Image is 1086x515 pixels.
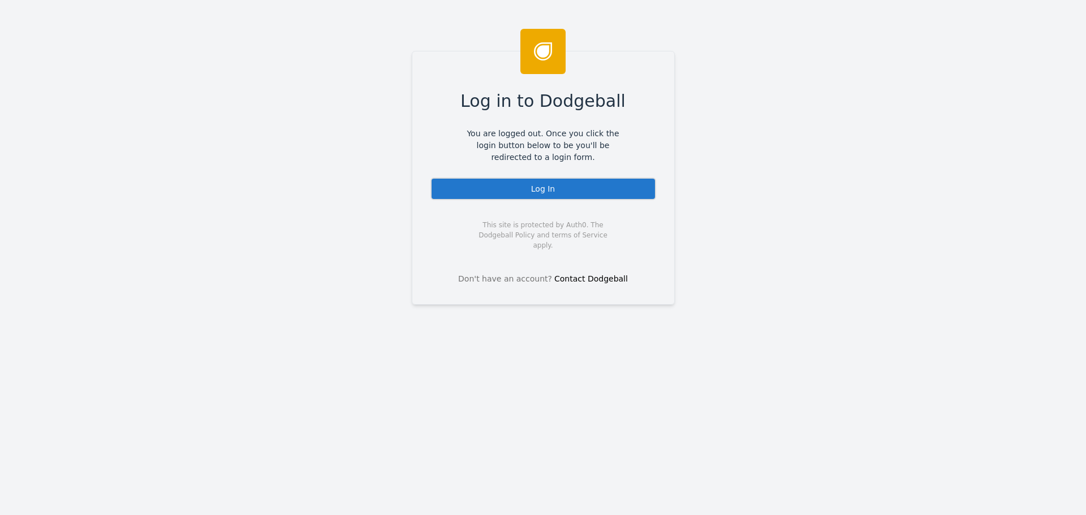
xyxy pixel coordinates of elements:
a: Contact Dodgeball [554,274,628,283]
span: You are logged out. Once you click the login button below to be you'll be redirected to a login f... [459,128,628,163]
span: This site is protected by Auth0. The Dodgeball Policy and terms of Service apply. [469,220,618,250]
div: Log In [430,178,656,200]
span: Log in to Dodgeball [460,88,626,114]
span: Don't have an account? [458,273,552,285]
